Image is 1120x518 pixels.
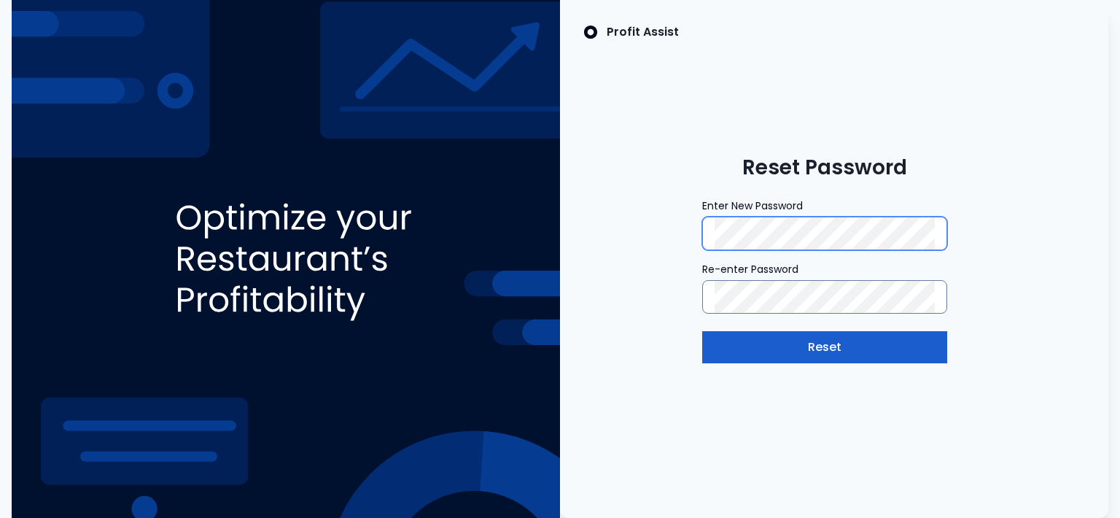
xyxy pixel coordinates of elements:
[702,331,947,363] button: Reset
[583,23,598,41] img: SpotOn Logo
[607,23,679,41] p: Profit Assist
[742,155,907,181] span: Reset Password
[808,339,842,356] span: Reset
[702,262,798,277] span: Re-enter Password
[702,198,803,213] span: Enter New Password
